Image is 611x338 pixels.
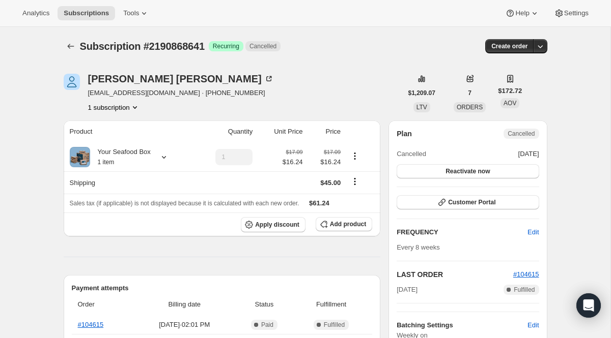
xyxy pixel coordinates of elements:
img: product img [70,147,90,167]
span: Cancelled [397,149,426,159]
span: $45.00 [320,179,341,187]
span: LTV [416,104,427,111]
span: $16.24 [309,157,341,167]
h2: LAST ORDER [397,269,513,280]
span: Subscription #2190868641 [80,41,205,52]
span: Customer Portal [448,198,495,206]
span: $1,209.07 [408,89,435,97]
button: Subscriptions [58,6,115,20]
button: Edit [521,317,545,333]
span: Reactivate now [446,167,490,175]
th: Shipping [64,171,193,194]
span: Create order [491,42,527,50]
span: [EMAIL_ADDRESS][DOMAIN_NAME] · [PHONE_NUMBER] [88,88,274,98]
th: Order [72,293,134,316]
span: Tools [123,9,139,17]
button: Add product [316,217,372,231]
span: Fulfillment [296,299,366,310]
button: Help [499,6,545,20]
span: $172.72 [498,86,522,96]
div: Open Intercom Messenger [576,293,601,318]
small: $17.09 [324,149,341,155]
span: Paid [261,321,273,329]
span: Sales tax (if applicable) is not displayed because it is calculated with each new order. [70,200,299,207]
div: [PERSON_NAME] [PERSON_NAME] [88,74,274,84]
button: Create order [485,39,534,53]
button: Subscriptions [64,39,78,53]
button: $1,209.07 [402,86,441,100]
span: Recurring [213,42,239,50]
span: Help [515,9,529,17]
button: 7 [462,86,478,100]
span: Fulfilled [514,286,535,294]
button: #104615 [513,269,539,280]
button: Apply discount [241,217,305,232]
button: Customer Portal [397,195,539,209]
h2: FREQUENCY [397,227,527,237]
span: Analytics [22,9,49,17]
button: Edit [521,224,545,240]
span: [DATE] [397,285,418,295]
h2: Payment attempts [72,283,373,293]
span: Subscriptions [64,9,109,17]
span: [DATE] [518,149,539,159]
span: $16.24 [283,157,303,167]
span: Cancelled [508,130,535,138]
a: #104615 [78,321,104,328]
span: Every 8 weeks [397,243,440,251]
span: [DATE] · 02:01 PM [137,320,233,330]
span: Apply discount [255,221,299,229]
span: Edit [527,320,539,330]
span: Add product [330,220,366,228]
a: #104615 [513,270,539,278]
th: Quantity [193,120,256,143]
span: AOV [504,100,516,107]
button: Reactivate now [397,164,539,178]
button: Product actions [88,102,140,112]
span: Status [238,299,290,310]
button: Product actions [347,150,363,162]
div: Your Seafood Box [90,147,151,167]
h6: Batching Settings [397,320,527,330]
span: Settings [564,9,589,17]
span: Billing date [137,299,233,310]
th: Unit Price [256,120,305,143]
button: Tools [117,6,155,20]
span: 7 [468,89,471,97]
span: $61.24 [309,199,329,207]
button: Shipping actions [347,176,363,187]
h2: Plan [397,129,412,139]
th: Price [306,120,344,143]
th: Product [64,120,193,143]
button: Settings [548,6,595,20]
span: ORDERS [457,104,483,111]
span: Cancelled [249,42,276,50]
button: Analytics [16,6,55,20]
small: 1 item [98,159,115,166]
span: Fulfilled [324,321,345,329]
span: Edit [527,227,539,237]
small: $17.09 [286,149,302,155]
span: Debbie Erman [64,74,80,90]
